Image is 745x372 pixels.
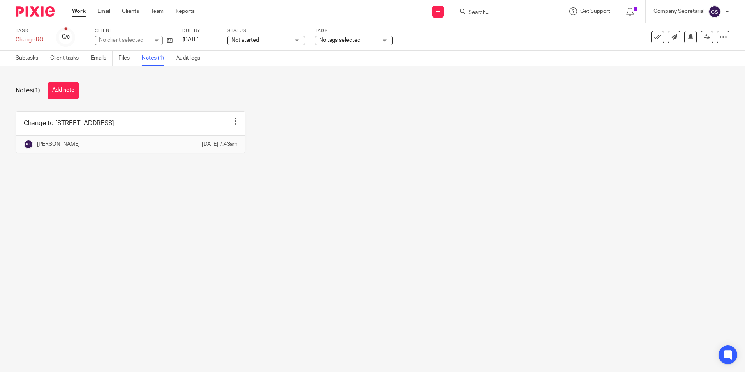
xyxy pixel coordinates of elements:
img: svg%3E [708,5,721,18]
h1: Notes [16,87,40,95]
input: Search [468,9,538,16]
a: Reports [175,7,195,15]
label: Tags [315,28,393,34]
a: Subtasks [16,51,44,66]
a: Audit logs [176,51,206,66]
a: Emails [91,51,113,66]
a: Files [118,51,136,66]
img: Pixie [16,6,55,17]
label: Client [95,28,173,34]
span: No tags selected [319,37,360,43]
label: Status [227,28,305,34]
small: /0 [65,35,70,39]
a: Team [151,7,164,15]
div: No client selected [99,36,150,44]
span: (1) [33,87,40,94]
a: Clients [122,7,139,15]
a: Notes (1) [142,51,170,66]
a: Work [72,7,86,15]
span: Not started [231,37,259,43]
div: 0 [62,32,70,41]
p: Company Secretarial [653,7,704,15]
img: svg%3E [24,140,33,149]
label: Due by [182,28,217,34]
a: Client tasks [50,51,85,66]
p: [PERSON_NAME] [37,140,80,148]
span: Get Support [580,9,610,14]
span: [DATE] [182,37,199,43]
a: Email [97,7,110,15]
button: Add note [48,82,79,99]
p: [DATE] 7:43am [202,140,237,148]
div: Change RO [16,36,47,44]
label: Task [16,28,47,34]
